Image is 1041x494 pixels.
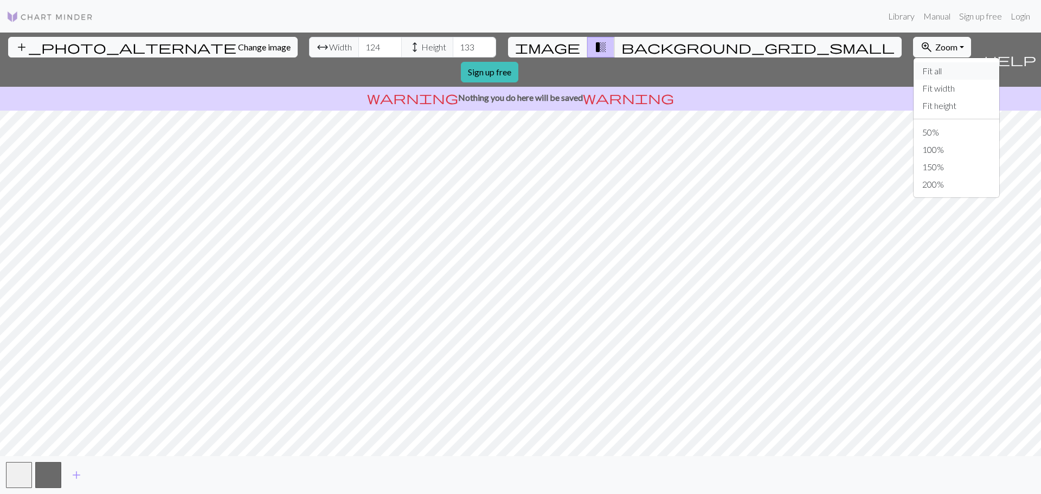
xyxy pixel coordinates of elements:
button: Zoom [913,37,971,57]
span: Height [421,41,446,54]
a: Library [884,5,919,27]
span: transition_fade [594,40,607,55]
button: Change image [8,37,298,57]
span: Change image [238,42,291,52]
img: Logo [7,10,93,23]
a: Sign up free [955,5,1006,27]
button: 200% [914,176,999,193]
button: 100% [914,141,999,158]
button: Help [979,33,1041,87]
span: arrow_range [316,40,329,55]
span: Zoom [935,42,958,52]
button: Fit all [914,62,999,80]
p: Nothing you do here will be saved [4,91,1037,104]
span: zoom_in [920,40,933,55]
span: Width [329,41,352,54]
button: Fit height [914,97,999,114]
button: Add color [63,465,90,485]
span: image [515,40,580,55]
a: Sign up free [461,62,518,82]
button: 50% [914,124,999,141]
span: warning [583,90,674,105]
span: help [984,52,1036,67]
button: 150% [914,158,999,176]
button: Fit width [914,80,999,97]
span: height [408,40,421,55]
a: Login [1006,5,1034,27]
span: add [70,467,83,483]
span: background_grid_small [621,40,895,55]
a: Manual [919,5,955,27]
span: warning [367,90,458,105]
span: add_photo_alternate [15,40,236,55]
